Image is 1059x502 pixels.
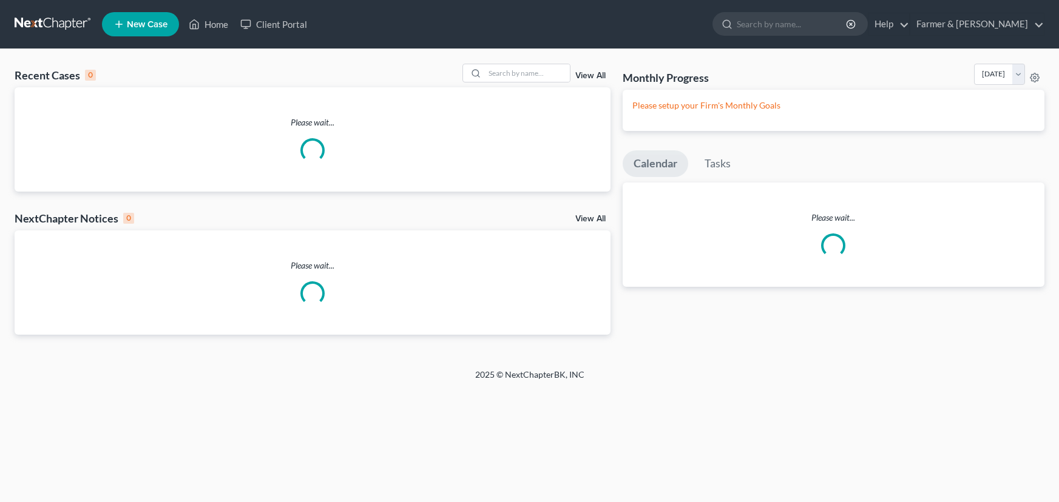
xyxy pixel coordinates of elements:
[623,70,709,85] h3: Monthly Progress
[15,211,134,226] div: NextChapter Notices
[632,99,1035,112] p: Please setup your Firm's Monthly Goals
[15,116,611,129] p: Please wait...
[575,215,606,223] a: View All
[694,150,742,177] a: Tasks
[234,13,313,35] a: Client Portal
[123,213,134,224] div: 0
[85,70,96,81] div: 0
[868,13,909,35] a: Help
[623,150,688,177] a: Calendar
[575,72,606,80] a: View All
[184,369,876,390] div: 2025 © NextChapterBK, INC
[737,13,848,35] input: Search by name...
[15,259,611,272] p: Please wait...
[15,68,96,82] div: Recent Cases
[485,64,570,82] input: Search by name...
[623,212,1044,224] p: Please wait...
[127,20,167,29] span: New Case
[183,13,234,35] a: Home
[910,13,1044,35] a: Farmer & [PERSON_NAME]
